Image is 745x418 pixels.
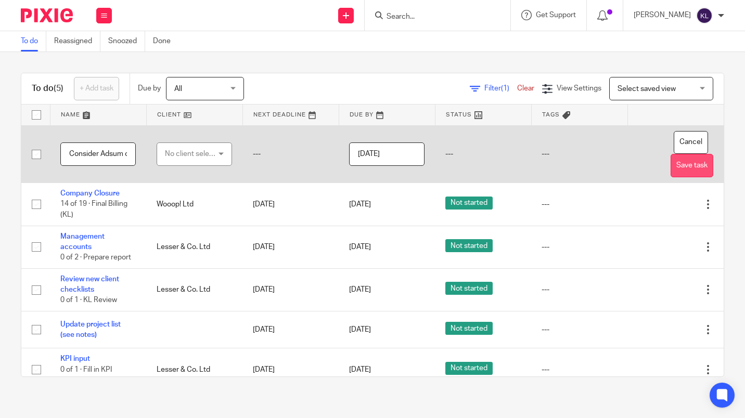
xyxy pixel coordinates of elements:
[517,85,534,92] a: Clear
[349,286,371,293] span: [DATE]
[146,348,242,391] td: Lesser & Co. Ltd
[242,268,339,311] td: [DATE]
[60,297,117,304] span: 0 of 1 · KL Review
[146,268,242,311] td: Lesser & Co. Ltd
[349,201,371,208] span: [DATE]
[674,131,708,154] button: Cancel
[542,324,617,335] div: ---
[618,85,676,93] span: Select saved view
[349,326,371,333] span: [DATE]
[60,254,131,261] span: 0 of 2 · Prepare report
[60,276,119,293] a: Review new client checklists
[54,84,63,93] span: (5)
[60,142,136,166] input: Task name
[146,226,242,268] td: Lesser & Co. Ltd
[32,83,63,94] h1: To do
[21,8,73,22] img: Pixie
[60,321,121,338] a: Update project list (see notes)
[445,362,493,375] span: Not started
[242,311,339,348] td: [DATE]
[536,11,576,19] span: Get Support
[386,12,479,22] input: Search
[54,31,100,51] a: Reassigned
[349,142,425,166] input: Use the arrow keys to pick a date
[542,242,617,252] div: ---
[138,83,161,94] p: Due by
[435,125,531,183] td: ---
[21,31,46,51] a: To do
[531,125,627,183] td: ---
[445,322,493,335] span: Not started
[542,199,617,210] div: ---
[60,201,127,219] span: 14 of 19 · Final Billing (KL)
[146,183,242,226] td: Wooop! Ltd
[174,85,182,93] span: All
[445,197,493,210] span: Not started
[242,226,339,268] td: [DATE]
[445,239,493,252] span: Not started
[634,10,691,20] p: [PERSON_NAME]
[242,125,339,183] td: ---
[60,366,112,384] span: 0 of 1 · Fill in KPI Cognito
[165,143,218,165] div: No client selected
[153,31,178,51] a: Done
[60,355,90,362] a: KPI input
[542,284,617,295] div: ---
[484,85,517,92] span: Filter
[696,7,713,24] img: svg%3E
[60,190,120,197] a: Company Closure
[60,233,105,251] a: Management accounts
[349,366,371,373] span: [DATE]
[74,77,119,100] a: + Add task
[501,85,509,92] span: (1)
[349,243,371,251] span: [DATE]
[445,282,493,295] span: Not started
[108,31,145,51] a: Snoozed
[242,348,339,391] td: [DATE]
[242,183,339,226] td: [DATE]
[671,154,713,177] button: Save task
[542,112,560,117] span: Tags
[557,85,601,92] span: View Settings
[542,364,617,375] div: ---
